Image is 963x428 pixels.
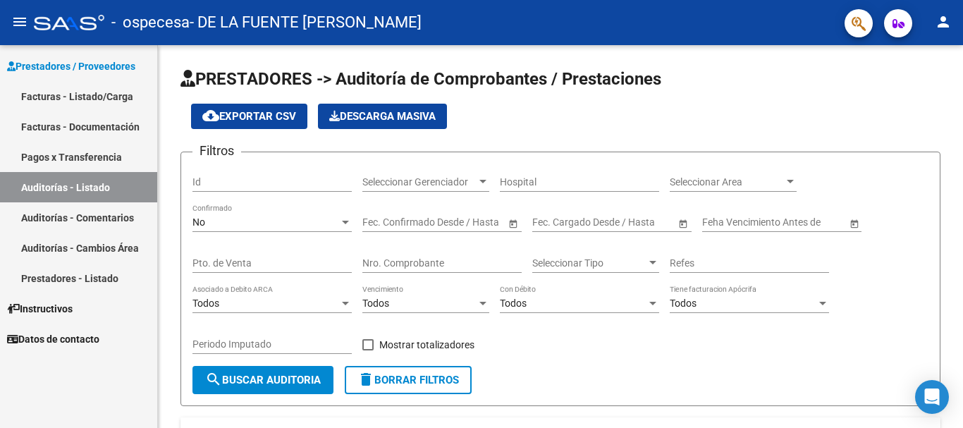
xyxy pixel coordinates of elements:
[670,176,784,188] span: Seleccionar Area
[192,366,333,394] button: Buscar Auditoria
[7,59,135,74] span: Prestadores / Proveedores
[202,107,219,124] mat-icon: cloud_download
[205,371,222,388] mat-icon: search
[192,298,219,309] span: Todos
[418,216,487,228] input: End date
[915,380,949,414] div: Open Intercom Messenger
[329,110,436,123] span: Descarga Masiva
[345,366,472,394] button: Borrar Filtros
[670,298,697,309] span: Todos
[379,336,474,353] span: Mostrar totalizadores
[202,110,296,123] span: Exportar CSV
[847,216,861,231] button: Open calendar
[205,374,321,386] span: Buscar Auditoria
[362,176,477,188] span: Seleccionar Gerenciador
[191,104,307,129] button: Exportar CSV
[588,216,657,228] input: End date
[180,69,661,89] span: PRESTADORES -> Auditoría de Comprobantes / Prestaciones
[935,13,952,30] mat-icon: person
[190,7,422,38] span: - DE LA FUENTE [PERSON_NAME]
[318,104,447,129] app-download-masive: Descarga masiva de comprobantes (adjuntos)
[362,298,389,309] span: Todos
[505,216,520,231] button: Open calendar
[357,371,374,388] mat-icon: delete
[192,216,205,228] span: No
[532,257,646,269] span: Seleccionar Tipo
[675,216,690,231] button: Open calendar
[357,374,459,386] span: Borrar Filtros
[500,298,527,309] span: Todos
[11,13,28,30] mat-icon: menu
[532,216,576,228] input: Start date
[7,331,99,347] span: Datos de contacto
[318,104,447,129] button: Descarga Masiva
[362,216,406,228] input: Start date
[111,7,190,38] span: - ospecesa
[7,301,73,317] span: Instructivos
[192,141,241,161] h3: Filtros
